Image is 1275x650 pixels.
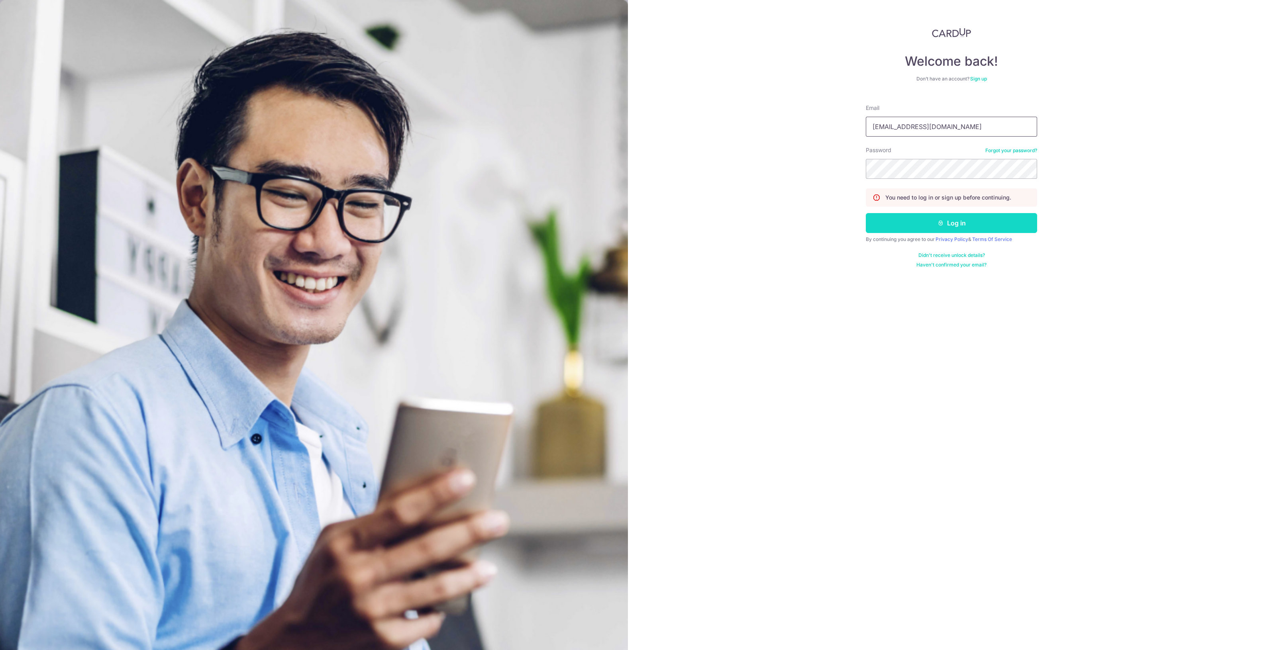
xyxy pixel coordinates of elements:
[866,146,891,154] label: Password
[936,236,968,242] a: Privacy Policy
[972,236,1012,242] a: Terms Of Service
[866,76,1037,82] div: Don’t have an account?
[970,76,987,82] a: Sign up
[866,213,1037,233] button: Log in
[866,53,1037,69] h4: Welcome back!
[866,117,1037,137] input: Enter your Email
[918,252,985,258] a: Didn't receive unlock details?
[932,28,971,37] img: CardUp Logo
[885,194,1011,202] p: You need to log in or sign up before continuing.
[866,236,1037,243] div: By continuing you agree to our &
[985,147,1037,154] a: Forgot your password?
[866,104,879,112] label: Email
[916,262,987,268] a: Haven't confirmed your email?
